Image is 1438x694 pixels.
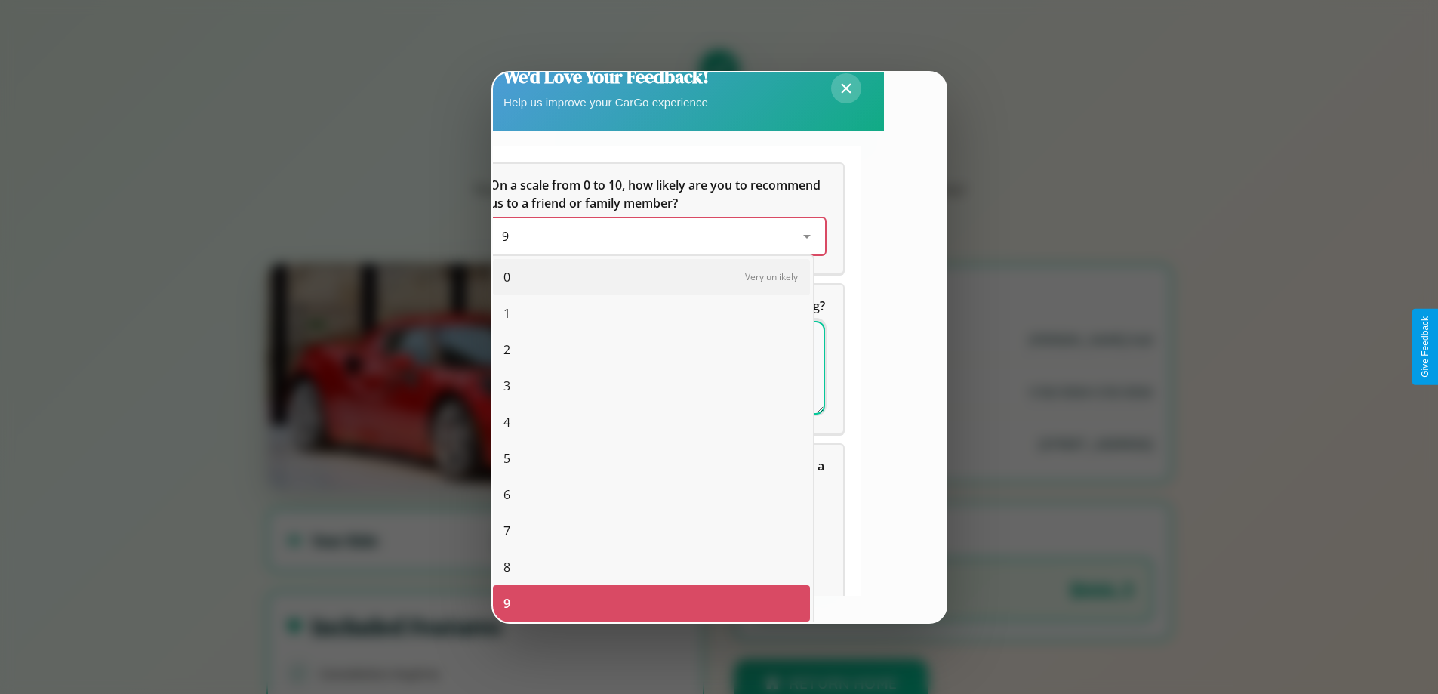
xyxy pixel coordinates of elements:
div: 9 [492,585,809,622]
p: Help us improve your CarGo experience [503,92,709,113]
div: On a scale from 0 to 10, how likely are you to recommend us to a friend or family member? [472,164,843,273]
span: 4 [503,413,510,431]
div: 3 [492,368,809,404]
span: 7 [503,522,510,540]
div: 6 [492,477,809,513]
h2: We'd Love Your Feedback! [503,64,709,89]
div: 2 [492,332,809,368]
span: On a scale from 0 to 10, how likely are you to recommend us to a friend or family member? [490,177,824,211]
span: 0 [503,268,510,286]
span: 5 [503,449,510,467]
div: On a scale from 0 to 10, how likely are you to recommend us to a friend or family member? [490,218,825,254]
div: Give Feedback [1420,316,1430,378]
span: Which of the following features do you value the most in a vehicle? [490,458,827,492]
span: 9 [502,228,509,245]
span: 6 [503,486,510,504]
div: 4 [492,404,809,440]
span: Very unlikely [745,270,798,283]
h5: On a scale from 0 to 10, how likely are you to recommend us to a friend or family member? [490,176,825,212]
div: 8 [492,549,809,585]
div: 10 [492,622,809,658]
span: 9 [503,594,510,612]
div: 1 [492,295,809,332]
span: 3 [503,377,510,395]
span: 1 [503,304,510,322]
div: 0 [492,259,809,295]
span: 2 [503,341,510,359]
div: 5 [492,440,809,477]
span: 8 [503,558,510,576]
div: 7 [492,513,809,549]
span: What can we do to make your experience more satisfying? [490,298,825,314]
